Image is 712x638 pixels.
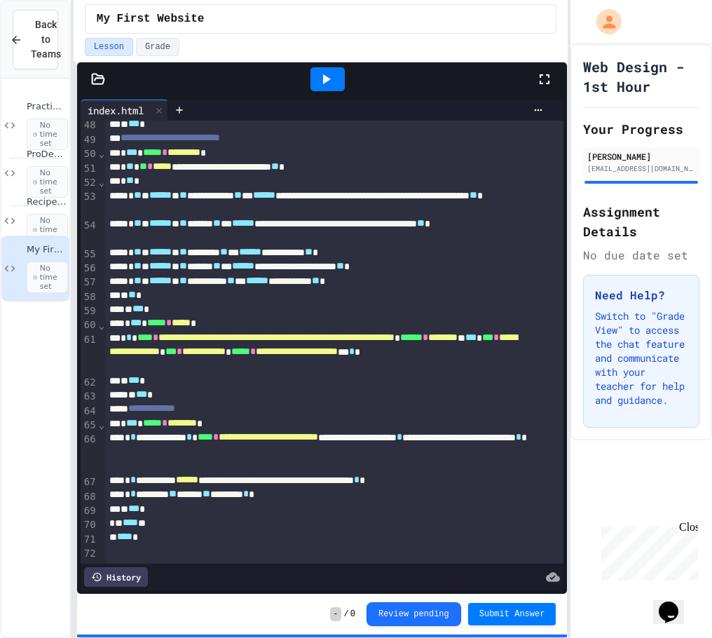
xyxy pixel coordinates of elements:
div: 48 [81,118,98,133]
div: 53 [81,190,98,219]
div: 61 [81,333,98,376]
div: 71 [81,533,98,547]
span: Fold line [98,148,105,159]
div: [PERSON_NAME] [587,150,695,163]
div: 51 [81,162,98,176]
span: Back to Teams [31,18,61,62]
span: No time set [27,166,68,198]
div: My Account [582,6,625,38]
iframe: chat widget [596,521,698,581]
div: 52 [81,176,98,190]
div: No due date set [583,247,699,264]
span: My First Website [97,11,205,27]
span: No time set [27,262,68,294]
div: 56 [81,262,98,276]
h2: Your Progress [583,119,699,139]
div: 49 [81,133,98,147]
span: My First Website [27,244,67,256]
iframe: chat widget [653,582,698,624]
div: 50 [81,147,98,161]
div: index.html [81,100,168,121]
div: 60 [81,318,98,332]
div: Chat with us now!Close [6,6,97,89]
button: Lesson [85,38,133,56]
span: Submit Answer [479,609,545,620]
span: No time set [27,118,68,151]
span: - [330,607,341,621]
div: 57 [81,276,98,290]
button: Grade [136,38,179,56]
button: Submit Answer [468,603,556,625]
div: 70 [81,518,98,532]
div: 67 [81,475,98,489]
button: Review pending [367,602,461,626]
span: ProDesigner [27,149,67,161]
div: 68 [81,490,98,504]
div: 55 [81,247,98,262]
div: index.html [81,103,151,118]
span: Fold line [98,419,105,430]
h3: Need Help? [595,287,687,304]
h1: Web Design - 1st Hour [583,57,699,96]
div: 59 [81,304,98,318]
div: [EMAIL_ADDRESS][DOMAIN_NAME] [587,163,695,174]
span: / [344,609,349,620]
div: 62 [81,376,98,390]
div: 65 [81,419,98,433]
div: 69 [81,504,98,518]
div: 72 [81,547,98,561]
span: Recipe Project [27,196,67,208]
div: 66 [81,433,98,475]
span: Practice Basic CSS [27,101,67,113]
div: 54 [81,219,98,247]
button: Back to Teams [13,10,58,69]
span: 0 [350,609,355,620]
div: 58 [81,290,98,304]
div: 64 [81,405,98,419]
div: 63 [81,390,98,404]
span: Fold line [98,177,105,188]
span: No time set [27,214,68,246]
h2: Assignment Details [583,202,699,241]
div: History [84,567,148,587]
p: Switch to "Grade View" to access the chat feature and communicate with your teacher for help and ... [595,309,687,407]
span: Fold line [98,320,105,331]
